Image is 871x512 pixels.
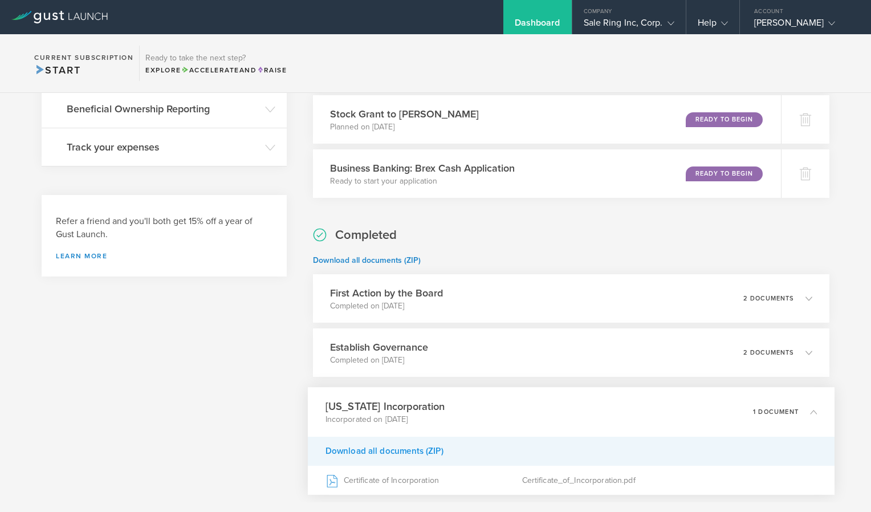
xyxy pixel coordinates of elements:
[325,466,522,495] div: Certificate of Incorporation
[330,107,479,121] h3: Stock Grant to [PERSON_NAME]
[330,340,428,355] h3: Establish Governance
[56,215,272,241] h3: Refer a friend and you'll both get 15% off a year of Gust Launch.
[686,112,763,127] div: Ready to Begin
[515,17,560,34] div: Dashboard
[181,66,257,74] span: and
[754,17,851,34] div: [PERSON_NAME]
[181,66,239,74] span: Accelerate
[814,457,871,512] iframe: Chat Widget
[330,286,443,300] h3: First Action by the Board
[145,65,287,75] div: Explore
[34,54,133,61] h2: Current Subscription
[145,54,287,62] h3: Ready to take the next step?
[330,176,515,187] p: Ready to start your application
[743,295,794,302] p: 2 documents
[139,46,292,81] div: Ready to take the next step?ExploreAccelerateandRaise
[330,121,479,133] p: Planned on [DATE]
[330,161,515,176] h3: Business Banking: Brex Cash Application
[686,166,763,181] div: Ready to Begin
[698,17,728,34] div: Help
[584,17,674,34] div: Sale Ring Inc, Corp.
[325,414,445,425] p: Incorporated on [DATE]
[56,253,272,259] a: Learn more
[330,300,443,312] p: Completed on [DATE]
[308,437,835,466] div: Download all documents (ZIP)
[753,409,799,415] p: 1 document
[313,255,421,265] a: Download all documents (ZIP)
[313,149,781,198] div: Business Banking: Brex Cash ApplicationReady to start your applicationReady to Begin
[330,355,428,366] p: Completed on [DATE]
[67,101,259,116] h3: Beneficial Ownership Reporting
[313,95,781,144] div: Stock Grant to [PERSON_NAME]Planned on [DATE]Ready to Begin
[257,66,287,74] span: Raise
[67,140,259,155] h3: Track your expenses
[325,399,445,414] h3: [US_STATE] Incorporation
[34,64,80,76] span: Start
[522,466,817,495] div: Certificate_of_Incorporation.pdf
[743,350,794,356] p: 2 documents
[335,227,397,243] h2: Completed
